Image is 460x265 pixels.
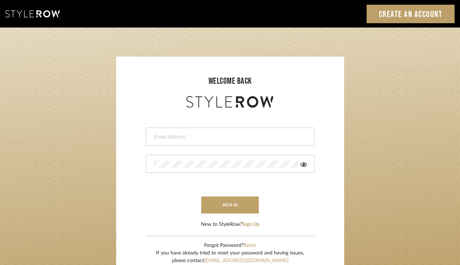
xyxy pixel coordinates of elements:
a: [EMAIL_ADDRESS][DOMAIN_NAME] [204,258,288,263]
a: Create an Account [367,5,455,23]
div: If you have already tried to reset your password and having issues, please contact [156,249,304,265]
button: sign in [201,196,259,214]
div: welcome back [123,75,337,88]
button: Sign Up [242,221,259,228]
button: Reset [244,242,256,249]
div: Forgot Password? [156,242,304,249]
input: Email Address [153,133,305,141]
div: New to StyleRow? [201,221,259,228]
